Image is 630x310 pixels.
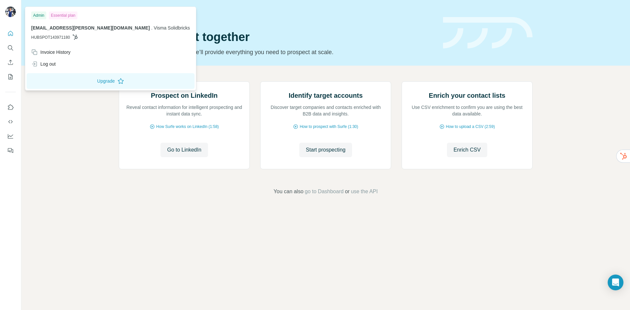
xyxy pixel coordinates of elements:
span: Go to LinkedIn [167,146,201,154]
div: Open Intercom Messenger [608,275,623,290]
span: How to prospect with Surfe (1:30) [300,124,358,130]
span: [EMAIL_ADDRESS][PERSON_NAME][DOMAIN_NAME] [31,25,150,31]
p: Use CSV enrichment to confirm you are using the best data available. [409,104,526,117]
p: Reveal contact information for intelligent prospecting and instant data sync. [126,104,243,117]
div: Invoice History [31,49,71,55]
span: Start prospecting [306,146,346,154]
button: Feedback [5,145,16,156]
p: Pick your starting point and we’ll provide everything you need to prospect at scale. [119,48,435,57]
h2: Enrich your contact lists [429,91,505,100]
span: . [151,25,153,31]
img: banner [443,17,533,49]
span: Enrich CSV [453,146,481,154]
button: go to Dashboard [305,188,344,196]
button: Use Surfe on LinkedIn [5,101,16,113]
span: or [345,188,349,196]
h2: Prospect on LinkedIn [151,91,218,100]
div: Quick start [119,12,435,19]
div: Log out [31,61,56,67]
button: use the API [351,188,378,196]
div: Admin [31,11,46,19]
button: Go to LinkedIn [160,143,208,157]
span: How to upload a CSV (2:59) [446,124,495,130]
h2: Identify target accounts [289,91,363,100]
span: How Surfe works on LinkedIn (1:58) [156,124,219,130]
span: HUBSPOT143971180 [31,34,70,40]
p: Discover target companies and contacts enriched with B2B data and insights. [267,104,384,117]
button: My lists [5,71,16,83]
button: Enrich CSV [447,143,487,157]
button: Search [5,42,16,54]
span: Visma Solidbricks [154,25,190,31]
button: Upgrade [27,73,195,89]
button: Enrich CSV [5,56,16,68]
button: Use Surfe API [5,116,16,128]
h1: Let’s prospect together [119,31,435,44]
button: Dashboard [5,130,16,142]
img: Avatar [5,7,16,17]
div: Essential plan [49,11,77,19]
button: Quick start [5,28,16,39]
span: You can also [274,188,304,196]
button: Start prospecting [299,143,352,157]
